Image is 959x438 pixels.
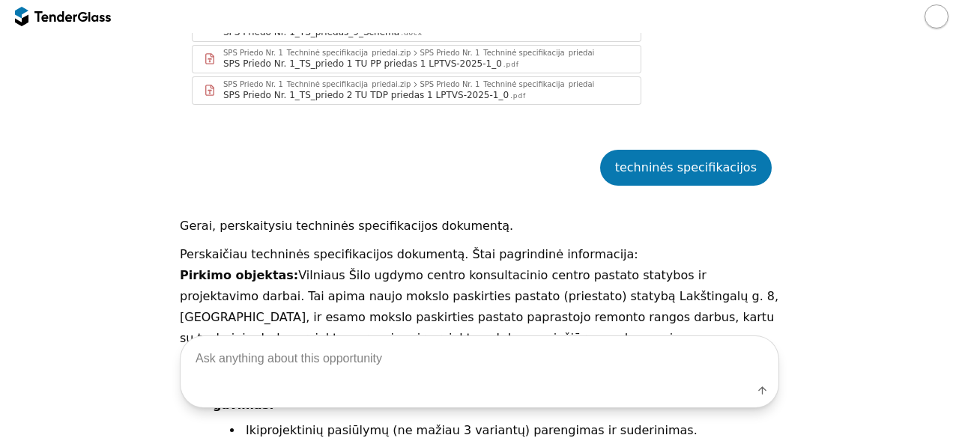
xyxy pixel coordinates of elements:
div: techninės specifikacijos [615,157,757,178]
div: .docx [401,28,423,38]
a: SPS Priedo Nr. 1_Techninė specifikacija_priedai.zipSPS Priedo Nr. 1_Techninė specifikacija_prieda... [192,45,641,73]
div: .pdf [510,91,526,101]
div: SPS Priedo Nr. 1_Techninė specifikacija_priedai.zip [223,81,411,88]
p: Perskaičiau techninės specifikacijos dokumentą. Štai pagrindinė informacija: [180,244,779,265]
div: SPS Priedo Nr. 1_TS_priedo 2 TU TDP priedas 1 LPTVS-2025-1_0 [223,89,509,101]
div: SPS Priedo Nr. 1_Techninė specifikacija_priedai [420,49,594,57]
a: SPS Priedo Nr. 1_Techninė specifikacija_priedai.zipSPS Priedo Nr. 1_Techninė specifikacija_prieda... [192,76,641,105]
p: Gerai, perskaitysiu techninės specifikacijos dokumentą. [180,216,779,237]
div: SPS Priedo Nr. 1_Techninė specifikacija_priedai.zip [223,49,411,57]
div: SPS Priedo Nr. 1_Techninė specifikacija_priedai [420,81,594,88]
strong: Pirkimo objektas: [180,268,298,282]
p: Vilniaus Šilo ugdymo centro konsultacinio centro pastato statybos ir projektavimo darbai. Tai api... [180,265,779,349]
div: .pdf [503,60,519,70]
div: SPS Priedo Nr. 1_TS_priedo 1 TU PP priedas 1 LPTVS-2025-1_0 [223,58,502,70]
